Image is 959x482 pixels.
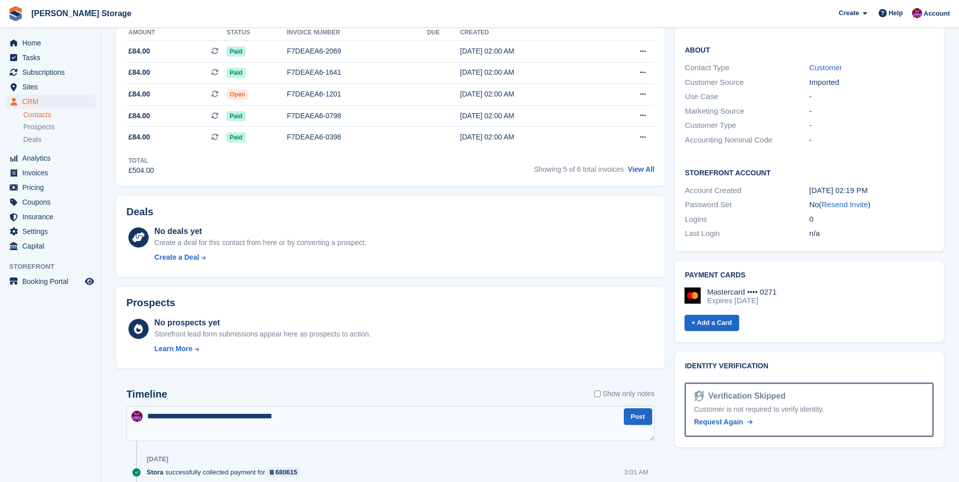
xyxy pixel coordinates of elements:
div: Create a Deal [154,252,199,263]
div: Customer Type [685,120,809,131]
h2: Storefront Account [685,167,934,177]
span: Create [839,8,859,18]
span: Prospects [23,122,55,132]
span: Booking Portal [22,274,83,288]
div: successfully collected payment for [147,467,305,477]
img: stora-icon-8386f47178a22dfd0bd8f6a31ec36ba5ce8667c1dd55bd0f319d3a0aa187defe.svg [8,6,23,21]
h2: Payment cards [685,271,934,279]
div: [DATE] 02:00 AM [460,132,600,142]
button: Post [624,408,652,425]
span: Paid [226,111,245,121]
div: Last Login [685,228,809,239]
a: Deals [23,134,96,145]
th: Created [460,25,600,41]
span: Analytics [22,151,83,165]
span: £84.00 [128,46,150,57]
div: Account Created [685,185,809,197]
div: 3:01 AM [624,467,649,477]
img: Audra Whitelaw [131,411,143,422]
a: Request Again [694,417,753,427]
div: Expires [DATE] [707,296,777,305]
div: Customer Source [685,77,809,88]
input: Show only notes [594,389,601,399]
a: Preview store [83,275,96,287]
span: Stora [147,467,163,477]
div: Use Case [685,91,809,103]
span: Settings [22,224,83,238]
div: F7DEAEA6-0398 [287,132,427,142]
div: No [809,199,934,211]
span: Request Again [694,418,744,426]
a: menu [5,80,96,94]
th: Invoice number [287,25,427,41]
span: Invoices [22,166,83,180]
span: £84.00 [128,111,150,121]
th: Amount [126,25,226,41]
span: Paid [226,132,245,142]
a: menu [5,65,96,79]
div: F7DEAEA6-2069 [287,46,427,57]
div: - [809,120,934,131]
a: + Add a Card [684,315,739,331]
div: 680615 [276,467,297,477]
span: Open [226,89,248,100]
div: Total [128,156,154,165]
span: Coupons [22,195,83,209]
img: Mastercard Logo [684,287,701,304]
div: F7DEAEA6-1641 [287,67,427,78]
a: [PERSON_NAME] Storage [27,5,135,22]
a: Create a Deal [154,252,366,263]
span: Tasks [22,51,83,65]
div: F7DEAEA6-1201 [287,89,427,100]
a: Learn More [154,344,371,354]
div: n/a [809,228,934,239]
a: Prospects [23,122,96,132]
span: Sites [22,80,83,94]
h2: Prospects [126,297,175,309]
span: £84.00 [128,132,150,142]
div: Learn More [154,344,192,354]
th: Due [427,25,460,41]
a: menu [5,36,96,50]
a: menu [5,210,96,224]
div: [DATE] 02:00 AM [460,46,600,57]
div: Password Set [685,199,809,211]
div: Verification Skipped [704,390,786,402]
div: [DATE] 02:00 AM [460,67,600,78]
a: Resend Invite [821,200,868,209]
span: Pricing [22,180,83,195]
span: Subscriptions [22,65,83,79]
h2: About [685,44,934,55]
img: Identity Verification Ready [694,391,704,402]
div: £504.00 [128,165,154,176]
a: Contacts [23,110,96,120]
div: [DATE] 02:19 PM [809,185,934,197]
a: View All [628,165,655,173]
div: Marketing Source [685,106,809,117]
div: No prospects yet [154,317,371,329]
span: Deals [23,135,41,144]
img: Audra Whitelaw [912,8,922,18]
a: menu [5,224,96,238]
span: Showing 5 of 6 total invoices [534,165,623,173]
a: menu [5,180,96,195]
a: menu [5,94,96,109]
div: 0 [809,214,934,225]
h2: Timeline [126,389,167,400]
a: Customer [809,63,842,72]
div: Customer is not required to verify identity. [694,404,924,415]
div: [DATE] 02:00 AM [460,111,600,121]
div: Mastercard •••• 0271 [707,287,777,297]
a: menu [5,239,96,253]
span: £84.00 [128,67,150,78]
div: - [809,134,934,146]
span: Capital [22,239,83,253]
span: Account [924,9,950,19]
label: Show only notes [594,389,655,399]
a: 680615 [267,467,300,477]
div: Logins [685,214,809,225]
div: Contact Type [685,62,809,74]
div: - [809,106,934,117]
a: menu [5,274,96,288]
span: Insurance [22,210,83,224]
